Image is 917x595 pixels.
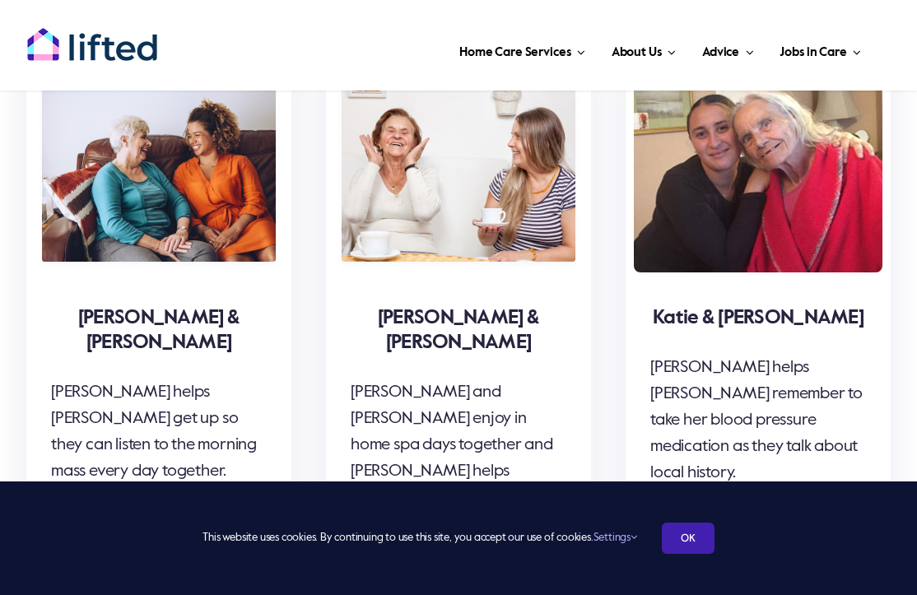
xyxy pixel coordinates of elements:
[334,67,583,272] img: Approved_Evelina and Elenor
[702,40,739,66] span: Advice
[35,67,283,272] img: Approved_chelsea and Gladys
[775,25,866,74] a: Jobs in Care
[650,355,866,486] p: [PERSON_NAME] helps [PERSON_NAME] remember to take her blood pressure medication as they talk abo...
[351,379,566,537] p: [PERSON_NAME] and [PERSON_NAME] enjoy in home spa days together and [PERSON_NAME] helps [PERSON_N...
[202,525,636,551] span: This website uses cookies. By continuing to use this site, you accept our use of cookies.
[634,67,882,272] img: PHOTO-2021-01-28-17-38-35-3-(1)-1
[697,25,758,74] a: Advice
[174,25,867,74] nav: Main Menu
[626,305,891,330] h3: Katie & [PERSON_NAME]
[662,523,715,554] a: OK
[326,305,591,355] h3: [PERSON_NAME] & [PERSON_NAME]
[459,40,570,66] span: Home Care Services
[612,40,662,66] span: About Us
[607,25,681,74] a: About Us
[26,305,291,355] h3: [PERSON_NAME] & [PERSON_NAME]
[780,40,846,66] span: Jobs in Care
[593,532,637,543] a: Settings
[26,27,158,44] a: lifted-logo
[51,379,267,485] p: [PERSON_NAME] helps [PERSON_NAME] get up so they can listen to the morning mass every day together.
[454,25,590,74] a: Home Care Services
